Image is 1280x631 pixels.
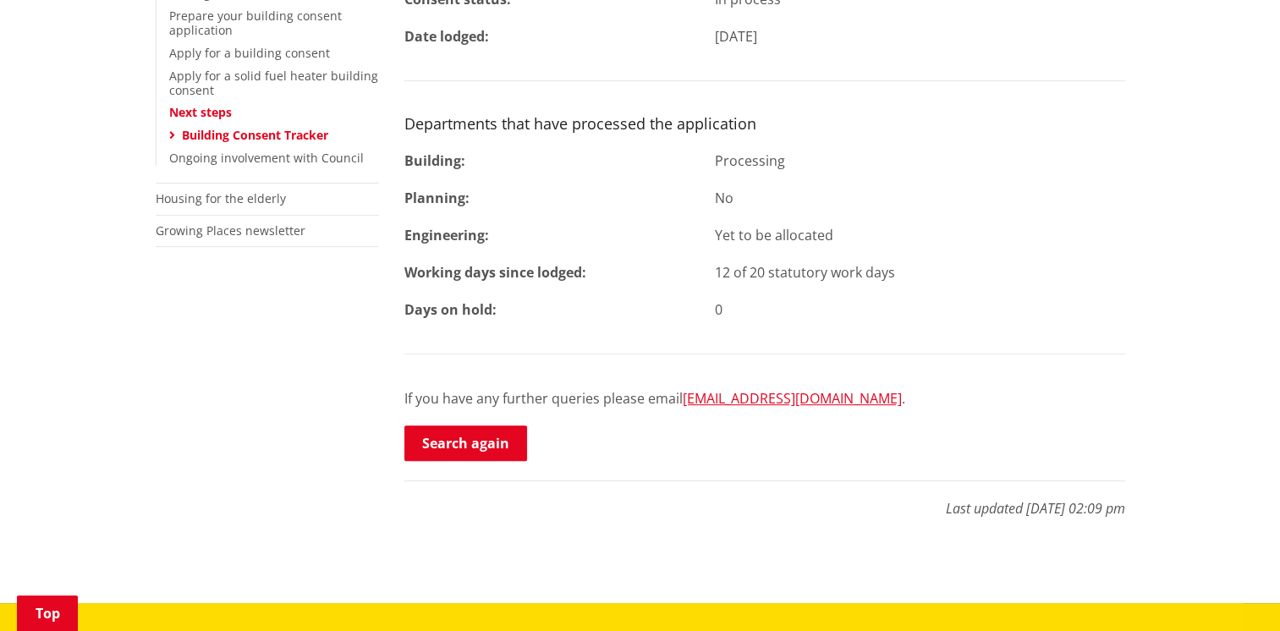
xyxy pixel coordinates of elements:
h3: Departments that have processed the application [404,115,1125,134]
strong: Building: [404,151,465,170]
a: Ongoing involvement with Council [169,150,364,166]
a: Top [17,595,78,631]
a: Apply for a solid fuel heater building consent​ [169,68,378,98]
p: If you have any further queries please email . [404,388,1125,409]
a: Housing for the elderly [156,190,286,206]
a: Next steps [169,104,232,120]
div: 0 [702,299,1138,320]
iframe: Messenger Launcher [1202,560,1263,621]
strong: Working days since lodged: [404,263,586,282]
div: 12 of 20 statutory work days [702,262,1138,283]
div: [DATE] [702,26,1138,47]
div: Yet to be allocated [702,225,1138,245]
a: Apply for a building consent [169,45,330,61]
a: Growing Places newsletter [156,222,305,239]
strong: Planning: [404,189,470,207]
strong: Date lodged: [404,27,489,46]
a: Prepare your building consent application [169,8,342,38]
p: Last updated [DATE] 02:09 pm [404,480,1125,519]
strong: Days on hold: [404,300,497,319]
div: Processing [702,151,1138,171]
a: Search again [404,425,527,461]
a: [EMAIL_ADDRESS][DOMAIN_NAME] [683,389,902,408]
strong: Engineering: [404,226,489,244]
a: Building Consent Tracker [182,127,328,143]
div: No [702,188,1138,208]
